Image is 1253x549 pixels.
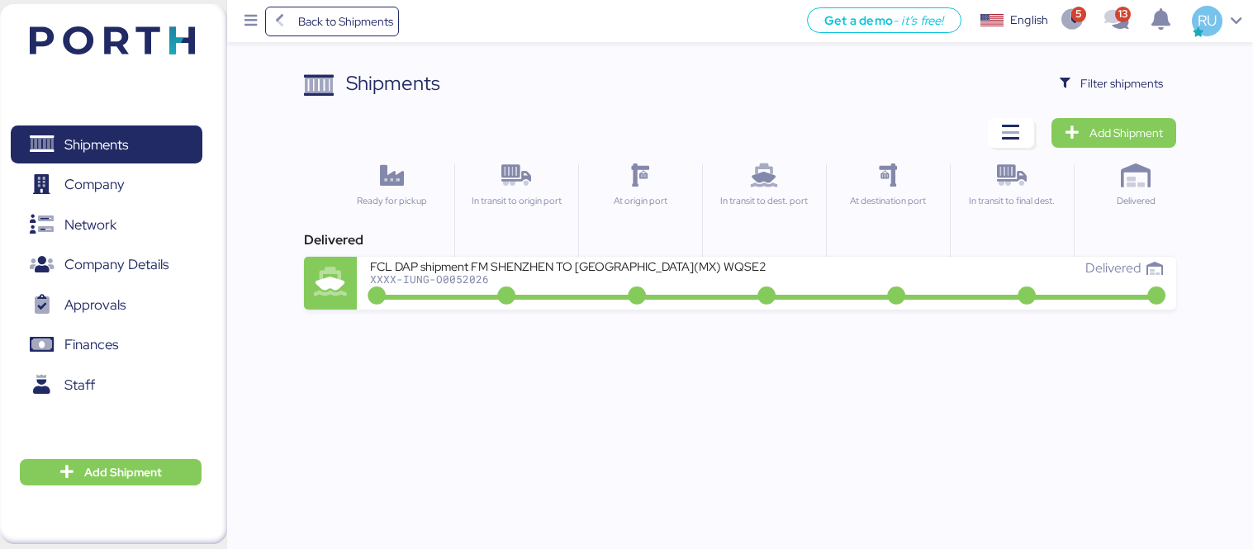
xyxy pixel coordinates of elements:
[337,194,447,208] div: Ready for pickup
[1198,10,1217,31] span: RU
[11,125,202,163] a: Shipments
[1051,118,1176,148] a: Add Shipment
[11,286,202,324] a: Approvals
[64,133,128,157] span: Shipments
[586,194,695,208] div: At origin port
[346,69,440,98] div: Shipments
[1081,194,1190,208] div: Delivered
[710,194,819,208] div: In transit to dest. port
[370,273,767,285] div: XXXX-IUNG-O0052026
[11,246,202,284] a: Company Details
[833,194,942,208] div: At destination port
[11,166,202,204] a: Company
[11,206,202,244] a: Network
[64,253,168,277] span: Company Details
[64,293,126,317] span: Approvals
[1047,69,1176,98] button: Filter shipments
[11,326,202,364] a: Finances
[265,7,400,36] a: Back to Shipments
[957,194,1066,208] div: In transit to final dest.
[370,258,767,272] div: FCL DAP shipment FM SHENZHEN TO [GEOGRAPHIC_DATA](MX) WQSE2507X34
[1080,73,1163,93] span: Filter shipments
[462,194,571,208] div: In transit to origin port
[237,7,265,35] button: Menu
[64,173,125,196] span: Company
[1085,259,1141,277] span: Delivered
[64,373,95,397] span: Staff
[64,213,116,237] span: Network
[1089,123,1163,143] span: Add Shipment
[64,333,118,357] span: Finances
[84,462,162,482] span: Add Shipment
[1010,12,1048,29] div: English
[11,366,202,404] a: Staff
[298,12,393,31] span: Back to Shipments
[20,459,202,485] button: Add Shipment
